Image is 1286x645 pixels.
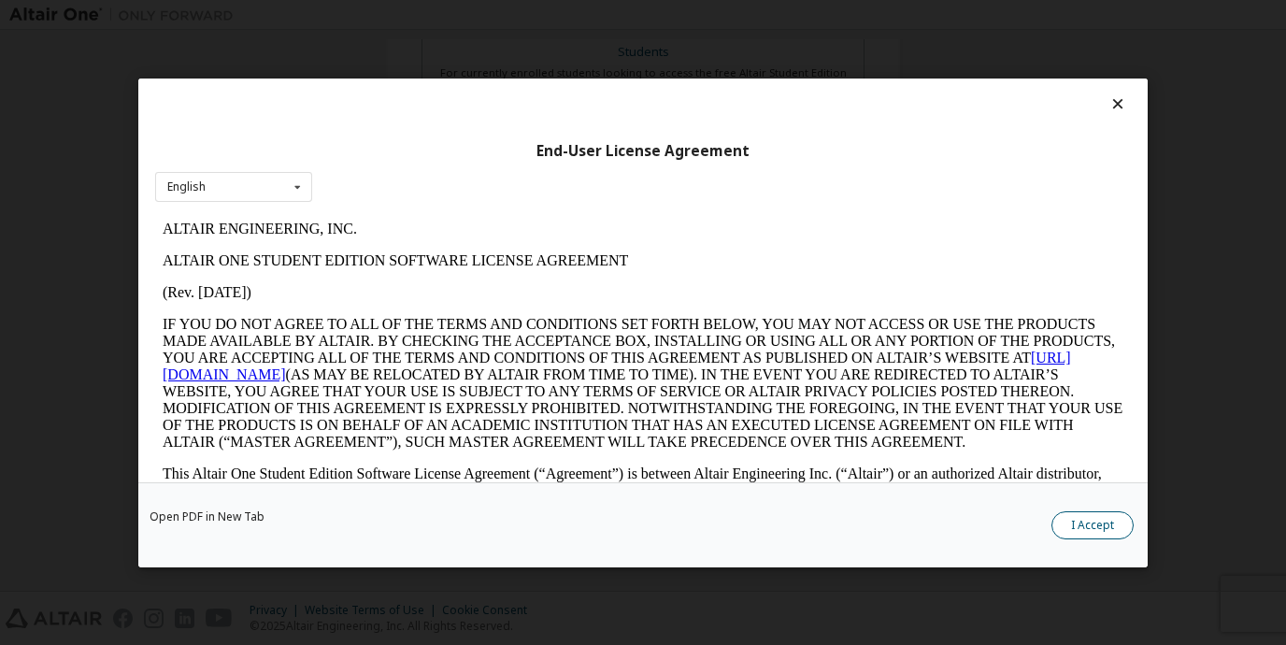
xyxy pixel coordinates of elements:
p: ALTAIR ONE STUDENT EDITION SOFTWARE LICENSE AGREEMENT [7,39,968,56]
div: End-User License Agreement [155,141,1131,160]
div: English [167,181,206,193]
p: ALTAIR ENGINEERING, INC. [7,7,968,24]
p: IF YOU DO NOT AGREE TO ALL OF THE TERMS AND CONDITIONS SET FORTH BELOW, YOU MAY NOT ACCESS OR USE... [7,103,968,237]
a: Open PDF in New Tab [150,511,264,523]
a: [URL][DOMAIN_NAME] [7,136,916,169]
button: I Accept [1051,511,1134,539]
p: (Rev. [DATE]) [7,71,968,88]
p: This Altair One Student Edition Software License Agreement (“Agreement”) is between Altair Engine... [7,252,968,320]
